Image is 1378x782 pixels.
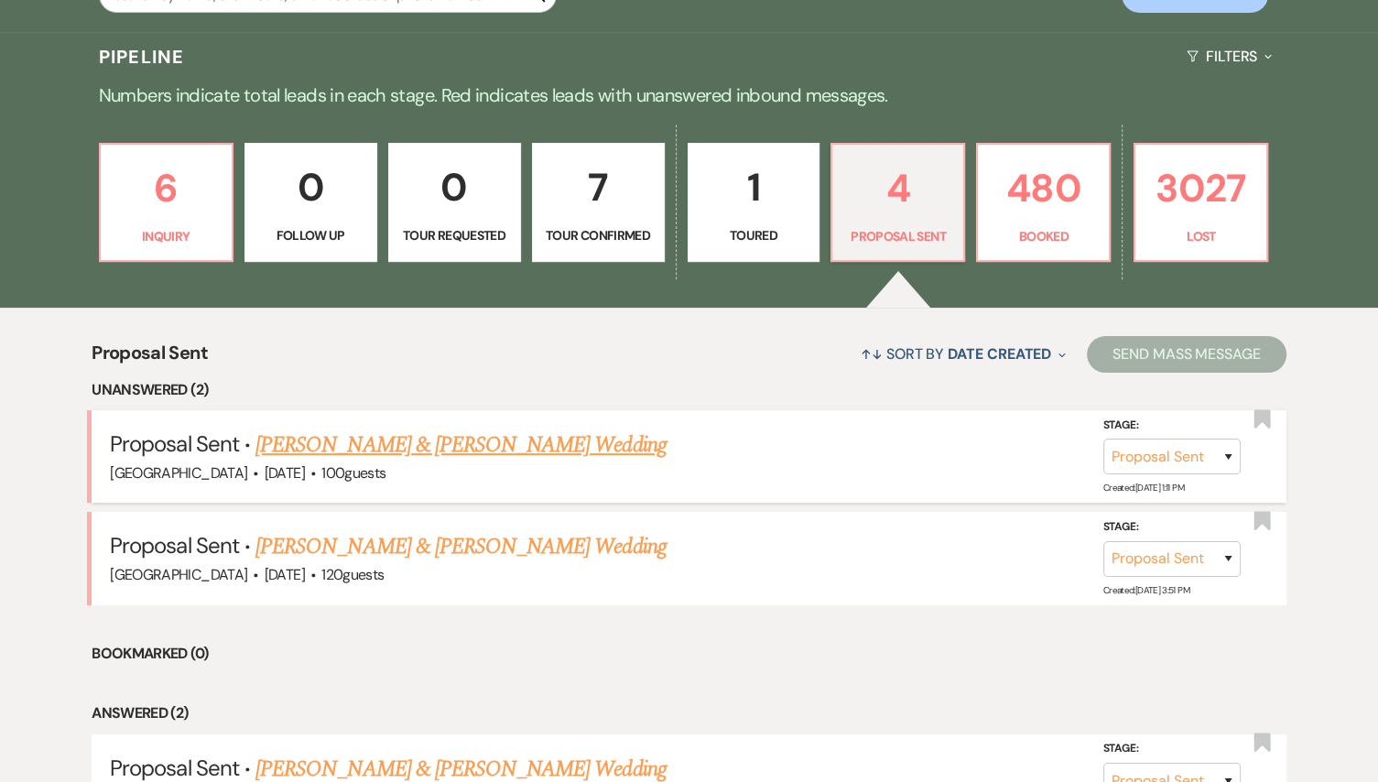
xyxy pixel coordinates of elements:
span: [GEOGRAPHIC_DATA] [110,565,247,584]
p: Lost [1146,226,1255,246]
li: Bookmarked (0) [92,642,1286,666]
span: [GEOGRAPHIC_DATA] [110,463,247,483]
a: 4Proposal Sent [830,143,965,262]
span: [DATE] [265,463,305,483]
span: Proposal Sent [92,339,208,378]
label: Stage: [1103,517,1241,538]
span: ↑↓ [861,344,883,364]
span: Created: [DATE] 1:11 PM [1103,482,1184,494]
p: Booked [989,226,1098,246]
p: 7 [544,157,653,218]
h3: Pipeline [99,44,185,70]
li: Unanswered (2) [92,378,1286,402]
p: Tour Requested [400,225,509,245]
button: Filters [1179,32,1279,81]
p: 1 [700,157,808,218]
span: 120 guests [321,565,384,584]
li: Answered (2) [92,701,1286,725]
button: Send Mass Message [1087,336,1286,373]
a: [PERSON_NAME] & [PERSON_NAME] Wedding [255,429,666,462]
p: 6 [112,157,221,219]
span: [DATE] [265,565,305,584]
span: Date Created [948,344,1051,364]
span: Proposal Sent [110,531,239,559]
a: [PERSON_NAME] & [PERSON_NAME] Wedding [255,530,666,563]
p: Numbers indicate total leads in each stage. Red indicates leads with unanswered inbound messages. [30,81,1349,110]
a: 7Tour Confirmed [532,143,665,262]
span: 100 guests [321,463,385,483]
span: Proposal Sent [110,429,239,458]
a: 3027Lost [1134,143,1268,262]
p: Toured [700,225,808,245]
a: 480Booked [976,143,1111,262]
p: Proposal Sent [843,226,952,246]
a: 6Inquiry [99,143,233,262]
a: 0Tour Requested [388,143,521,262]
span: Created: [DATE] 3:51 PM [1103,584,1189,596]
label: Stage: [1103,416,1241,436]
a: 0Follow Up [244,143,377,262]
a: 1Toured [688,143,820,262]
label: Stage: [1103,739,1241,759]
p: Tour Confirmed [544,225,653,245]
p: Follow Up [256,225,365,245]
p: 0 [256,157,365,218]
p: 4 [843,157,952,219]
p: 0 [400,157,509,218]
p: 3027 [1146,157,1255,219]
span: Proposal Sent [110,754,239,782]
p: Inquiry [112,226,221,246]
p: 480 [989,157,1098,219]
button: Sort By Date Created [853,330,1073,378]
